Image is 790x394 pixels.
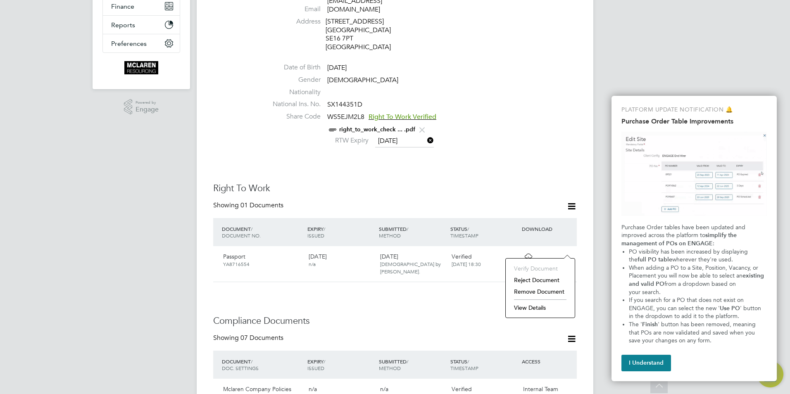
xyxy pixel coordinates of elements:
strong: Use PO [720,305,740,312]
div: SUBMITTED [377,221,448,243]
span: When adding a PO to a Site, Position, Vacancy, or Placement you will now be able to select an [629,264,760,280]
span: TIMESTAMP [450,232,478,239]
button: I Understand [621,355,671,371]
span: Verified [452,385,472,393]
strong: full PO table [638,256,672,263]
span: from a dropdown based on your search. [629,280,757,296]
div: [DATE] [377,249,448,279]
span: Verified [452,253,472,260]
span: The ' [629,321,642,328]
span: [DATE] 18:30 [452,261,481,267]
span: / [324,225,325,232]
div: DOCUMENT [220,354,305,375]
span: [DEMOGRAPHIC_DATA] by [PERSON_NAME]. [380,261,441,275]
div: Purchase Order Table Improvements [612,96,777,381]
h3: Right To Work [213,183,577,195]
span: n/a [380,385,388,393]
span: / [324,358,325,365]
span: ' button has been removed, meaning that POs are now validated and saved when you save your change... [629,321,757,344]
img: Purchase Order Table Improvements [621,132,767,216]
span: ISSUED [307,232,324,239]
span: YA8716554 [223,261,250,267]
span: If you search for a PO that does not exist on ENGAGE, you can select the new ' [629,297,745,312]
span: n/a [309,385,317,393]
div: EXPIRY [305,221,377,243]
a: Go to home page [102,61,180,74]
strong: existing and valid PO [629,272,766,287]
span: ISSUED [307,365,324,371]
li: Verify Document [510,263,571,274]
input: Select one [375,135,434,147]
div: [STREET_ADDRESS] [GEOGRAPHIC_DATA] SE16 7PT [GEOGRAPHIC_DATA] [326,17,404,52]
span: Right To Work Verified [369,113,436,121]
span: n/a [309,261,316,267]
span: Finance [111,2,134,10]
span: / [467,225,469,232]
label: Nationality [263,88,321,97]
span: wherever they're used. [672,256,733,263]
label: Email [263,5,321,14]
img: mclaren-logo-retina.png [124,61,158,74]
p: PLATFORM UPDATE NOTIFICATION 🔔 [621,106,767,114]
div: [DATE] [305,249,377,271]
div: Passport [220,249,305,271]
h3: Compliance Documents [213,315,577,327]
span: DOC. SETTINGS [222,365,259,371]
span: METHOD [379,232,401,239]
div: DOWNLOAD [520,221,577,236]
div: Showing [213,334,285,342]
span: Preferences [111,40,147,47]
span: / [407,358,408,365]
div: ACCESS [520,354,577,369]
span: PO visibility has been increased by displaying the [629,248,750,263]
label: Share Code [263,112,321,121]
label: National Ins. No. [263,100,321,109]
div: EXPIRY [305,354,377,375]
span: / [251,225,252,232]
li: Reject Document [510,274,571,286]
span: Powered by [136,99,159,106]
span: TIMESTAMP [450,365,478,371]
li: View Details [510,302,571,313]
h2: Purchase Order Table Improvements [621,117,767,125]
div: SUBMITTED [377,354,448,375]
span: ' button in the dropdown to add it to the platform. [629,305,763,320]
span: / [407,225,408,232]
span: [DEMOGRAPHIC_DATA] [327,76,398,84]
strong: simplify the management of POs on ENGAGE [621,232,738,247]
span: Reports [111,21,135,29]
span: [DATE] [327,64,347,72]
span: 07 Documents [240,334,283,342]
div: Showing [213,201,285,210]
a: right_to_work_check ... .pdf [339,126,415,133]
div: DOCUMENT [220,221,305,243]
div: STATUS [448,221,520,243]
span: 01 Documents [240,201,283,209]
span: METHOD [379,365,401,371]
label: Address [263,17,321,26]
label: Gender [263,76,321,84]
span: : [713,240,714,247]
span: Purchase Order tables have been updated and improved across the platform to [621,224,747,239]
li: Remove Document [510,286,571,297]
span: Engage [136,106,159,113]
strong: Finish [642,321,658,328]
span: DOCUMENT NO. [222,232,261,239]
span: / [467,358,469,365]
span: SX144351D [327,101,362,109]
div: STATUS [448,354,520,375]
label: RTW Expiry [327,136,369,145]
label: Date of Birth [263,63,321,72]
span: WS5EJM2L8 [327,113,364,121]
span: / [251,358,252,365]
